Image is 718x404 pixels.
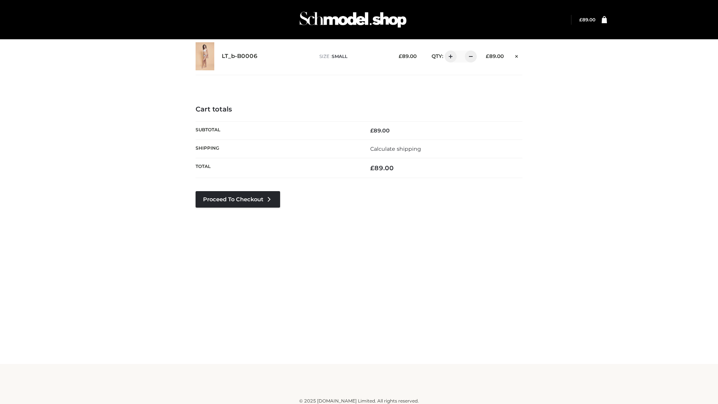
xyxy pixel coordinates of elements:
bdi: 89.00 [579,17,595,22]
span: £ [370,164,374,172]
img: LT_b-B0006 - SMALL [196,42,214,70]
span: £ [399,53,402,59]
bdi: 89.00 [370,127,390,134]
span: SMALL [332,53,347,59]
span: £ [486,53,489,59]
a: LT_b-B0006 [222,53,258,60]
th: Shipping [196,140,359,158]
h4: Cart totals [196,105,522,114]
p: size : [319,53,387,60]
bdi: 89.00 [370,164,394,172]
a: Remove this item [511,50,522,60]
a: £89.00 [579,17,595,22]
th: Total [196,158,359,178]
bdi: 89.00 [486,53,504,59]
a: Calculate shipping [370,146,421,152]
span: £ [370,127,374,134]
bdi: 89.00 [399,53,417,59]
div: QTY: [424,50,474,62]
th: Subtotal [196,121,359,140]
a: Proceed to Checkout [196,191,280,208]
img: Schmodel Admin 964 [297,5,409,34]
span: £ [579,17,582,22]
